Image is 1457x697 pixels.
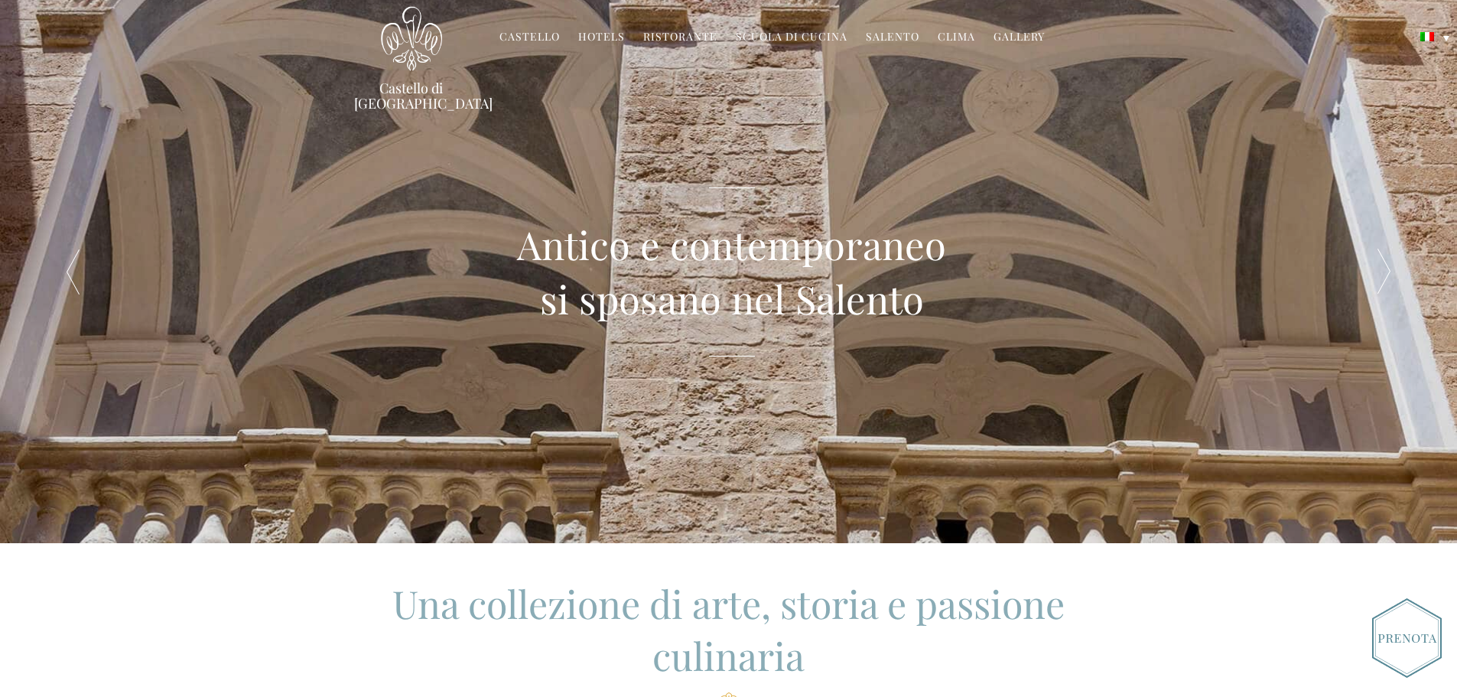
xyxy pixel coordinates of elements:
a: Ristorante [643,29,717,47]
span: Una collezione di arte, storia e passione culinaria [392,578,1065,681]
a: Scuola di Cucina [736,29,847,47]
a: Clima [938,29,975,47]
a: Castello [499,29,560,47]
a: Gallery [994,29,1045,47]
a: Hotels [578,29,625,47]
a: Castello di [GEOGRAPHIC_DATA] [354,80,469,111]
img: Book_Button_Italian.png [1372,598,1442,678]
h2: Antico e contemporaneo si sposano nel Salento [517,217,946,326]
img: Italiano [1420,32,1434,41]
a: Salento [866,29,919,47]
img: Castello di Ugento [381,6,442,71]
